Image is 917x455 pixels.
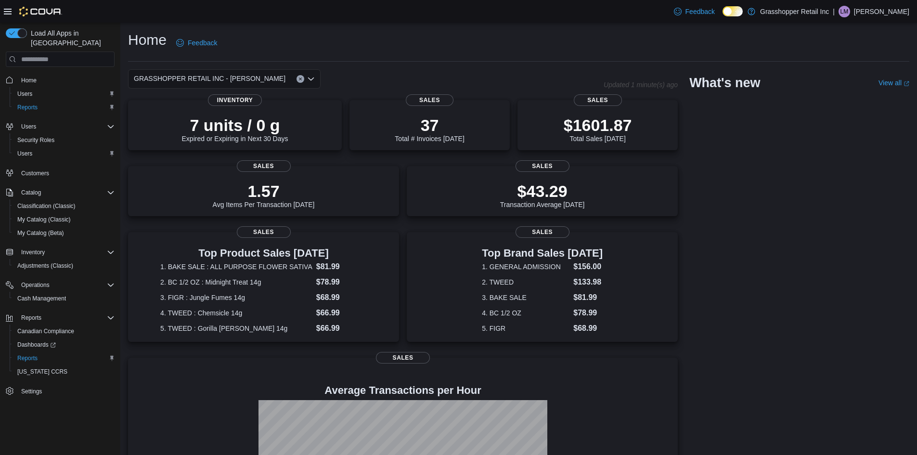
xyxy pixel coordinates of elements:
p: 7 units / 0 g [182,116,288,135]
dt: 5. TWEED : Gorilla [PERSON_NAME] 14g [160,324,312,333]
button: Settings [2,384,118,398]
span: My Catalog (Beta) [13,227,115,239]
button: Users [2,120,118,133]
div: Transaction Average [DATE] [500,182,585,208]
dt: 4. BC 1/2 OZ [482,308,569,318]
span: Operations [21,281,50,289]
span: Canadian Compliance [13,325,115,337]
dt: 3. BAKE SALE [482,293,569,302]
dd: $68.99 [573,323,603,334]
span: Sales [376,352,430,364]
span: My Catalog (Classic) [17,216,71,223]
dd: $66.99 [316,323,367,334]
dd: $133.98 [573,276,603,288]
span: Users [21,123,36,130]
span: Feedback [188,38,217,48]
span: Sales [516,160,569,172]
span: Users [17,121,115,132]
a: Reports [13,352,41,364]
h3: Top Product Sales [DATE] [160,247,367,259]
span: Customers [17,167,115,179]
button: Security Roles [10,133,118,147]
button: Clear input [297,75,304,83]
span: Canadian Compliance [17,327,74,335]
nav: Complex example [6,69,115,423]
span: Sales [516,226,569,238]
span: Reports [17,312,115,324]
p: 1.57 [213,182,315,201]
a: Reports [13,102,41,113]
button: Adjustments (Classic) [10,259,118,273]
span: Sales [406,94,454,106]
svg: External link [904,81,909,87]
span: Load All Apps in [GEOGRAPHIC_DATA] [27,28,115,48]
h4: Average Transactions per Hour [136,385,670,396]
a: [US_STATE] CCRS [13,366,71,377]
a: Settings [17,386,46,397]
a: Home [17,75,40,86]
span: Adjustments (Classic) [17,262,73,270]
p: $43.29 [500,182,585,201]
a: Users [13,88,36,100]
button: [US_STATE] CCRS [10,365,118,378]
button: Canadian Compliance [10,325,118,338]
span: Sales [574,94,622,106]
a: Dashboards [10,338,118,351]
span: Users [17,150,32,157]
span: Users [13,88,115,100]
button: Catalog [2,186,118,199]
a: Adjustments (Classic) [13,260,77,272]
a: Classification (Classic) [13,200,79,212]
p: $1601.87 [564,116,632,135]
button: My Catalog (Beta) [10,226,118,240]
button: Users [10,147,118,160]
span: Settings [17,385,115,397]
span: Dark Mode [723,16,723,17]
dt: 3. FIGR : Jungle Fumes 14g [160,293,312,302]
div: Avg Items Per Transaction [DATE] [213,182,315,208]
img: Cova [19,7,62,16]
span: Sales [237,226,291,238]
div: Expired or Expiring in Next 30 Days [182,116,288,143]
span: Washington CCRS [13,366,115,377]
span: Feedback [685,7,715,16]
div: Total # Invoices [DATE] [395,116,464,143]
span: Catalog [21,189,41,196]
button: My Catalog (Classic) [10,213,118,226]
span: Cash Management [17,295,66,302]
dd: $66.99 [316,307,367,319]
a: View allExternal link [878,79,909,87]
span: Reports [21,314,41,322]
span: Operations [17,279,115,291]
a: Customers [17,168,53,179]
a: My Catalog (Beta) [13,227,68,239]
span: Users [17,90,32,98]
span: My Catalog (Classic) [13,214,115,225]
span: My Catalog (Beta) [17,229,64,237]
h1: Home [128,30,167,50]
p: 37 [395,116,464,135]
a: Feedback [670,2,719,21]
button: Reports [10,351,118,365]
h3: Top Brand Sales [DATE] [482,247,603,259]
button: Users [17,121,40,132]
button: Customers [2,166,118,180]
span: Users [13,148,115,159]
span: Adjustments (Classic) [13,260,115,272]
button: Reports [10,101,118,114]
span: Classification (Classic) [13,200,115,212]
p: [PERSON_NAME] [854,6,909,17]
span: Home [17,74,115,86]
span: Inventory [17,247,115,258]
span: Inventory [208,94,262,106]
a: Cash Management [13,293,70,304]
button: Inventory [2,246,118,259]
div: L M [839,6,850,17]
span: Reports [13,102,115,113]
div: Total Sales [DATE] [564,116,632,143]
span: Reports [17,104,38,111]
dd: $78.99 [316,276,367,288]
dt: 1. BAKE SALE : ALL PURPOSE FLOWER SATIVA [160,262,312,272]
p: Updated 1 minute(s) ago [604,81,678,89]
span: GRASSHOPPER RETAIL INC - [PERSON_NAME] [134,73,285,84]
